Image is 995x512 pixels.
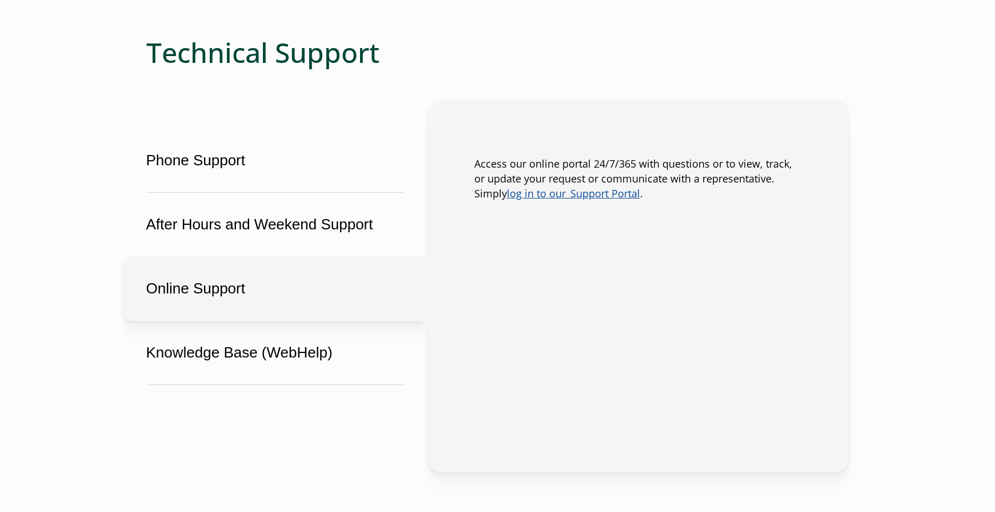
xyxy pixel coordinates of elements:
button: Knowledge Base (WebHelp) [123,320,427,385]
h2: Technical Support [146,36,849,69]
button: After Hours and Weekend Support [123,192,427,257]
a: Link opens in a new window [507,186,640,200]
p: Access our online portal 24/7/365 with questions or to view, track, or update your request or com... [474,157,802,201]
button: Phone Support [123,128,427,193]
button: Online Support [123,256,427,321]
